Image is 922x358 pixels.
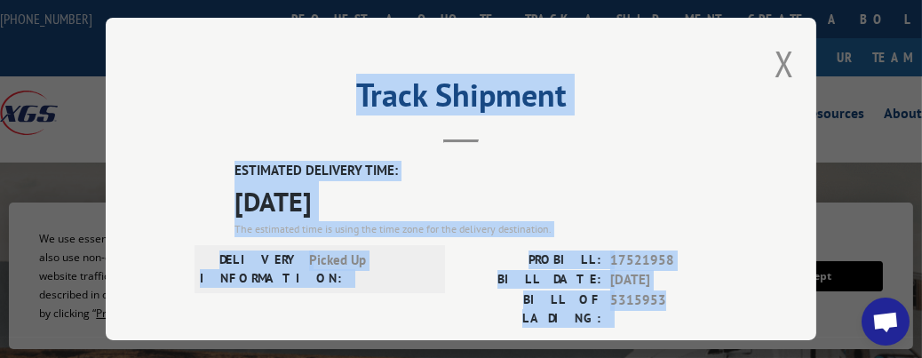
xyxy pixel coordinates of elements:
[309,251,429,288] span: Picked Up
[461,251,601,271] label: PROBILL:
[234,221,727,237] div: The estimated time is using the time zone for the delivery destination.
[610,251,727,271] span: 17521958
[195,83,727,116] h2: Track Shipment
[862,298,910,346] div: Open chat
[775,40,794,87] button: Close modal
[234,181,727,221] span: [DATE]
[461,337,601,357] label: PIECES:
[200,251,300,288] label: DELIVERY INFORMATION:
[610,290,727,328] span: 5315953
[461,290,601,328] label: BILL OF LADING:
[610,270,727,290] span: [DATE]
[234,161,727,181] label: ESTIMATED DELIVERY TIME:
[461,270,601,290] label: BILL DATE:
[610,337,727,357] span: 1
